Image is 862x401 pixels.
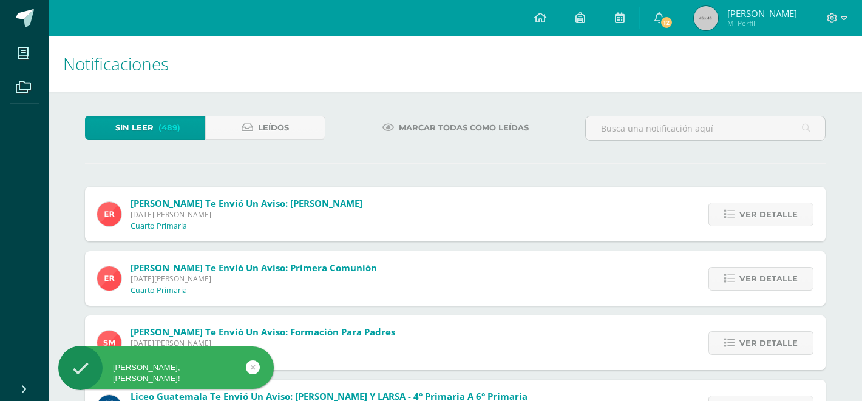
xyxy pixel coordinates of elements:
[131,286,187,295] p: Cuarto Primaria
[131,261,377,274] span: [PERSON_NAME] te envió un aviso: Primera Comunión
[158,116,180,139] span: (489)
[659,16,673,29] span: 12
[131,209,362,220] span: [DATE][PERSON_NAME]
[727,18,797,29] span: Mi Perfil
[205,116,325,140] a: Leídos
[131,326,395,338] span: [PERSON_NAME] te envió un aviso: Formación para padres
[694,6,718,30] img: 45x45
[97,266,121,291] img: ed9d0f9ada1ed51f1affca204018d046.png
[131,338,395,348] span: [DATE][PERSON_NAME]
[399,116,529,139] span: Marcar todas como leídas
[58,362,274,384] div: [PERSON_NAME], [PERSON_NAME]!
[367,116,544,140] a: Marcar todas como leídas
[131,197,362,209] span: [PERSON_NAME] te envió un aviso: [PERSON_NAME]
[739,203,798,226] span: Ver detalle
[85,116,205,140] a: Sin leer(489)
[727,7,797,19] span: [PERSON_NAME]
[258,116,289,139] span: Leídos
[131,274,377,284] span: [DATE][PERSON_NAME]
[739,332,798,354] span: Ver detalle
[586,116,825,140] input: Busca una notificación aquí
[97,202,121,226] img: ed9d0f9ada1ed51f1affca204018d046.png
[131,221,187,231] p: Cuarto Primaria
[63,52,169,75] span: Notificaciones
[739,268,798,290] span: Ver detalle
[115,116,154,139] span: Sin leer
[97,331,121,355] img: a4c9654d905a1a01dc2161da199b9124.png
